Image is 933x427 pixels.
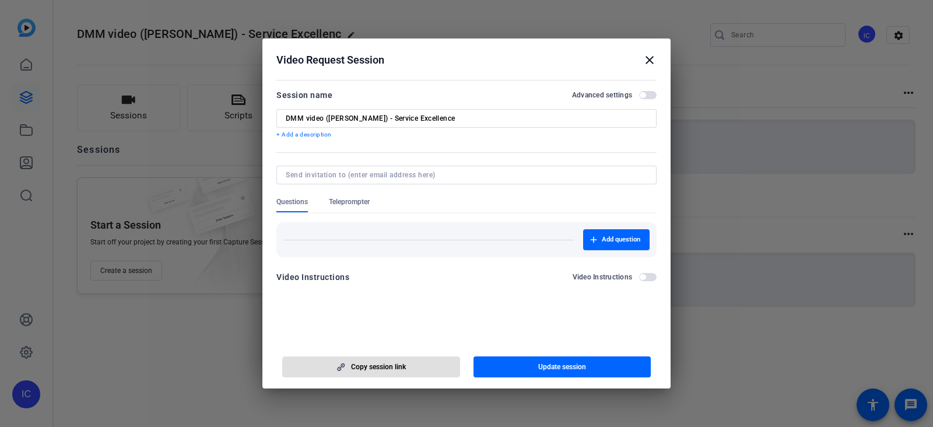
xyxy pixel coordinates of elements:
div: Video Request Session [276,53,657,67]
input: Enter Session Name [286,114,647,123]
input: Send invitation to (enter email address here) [286,170,643,180]
span: Update session [538,362,586,372]
p: + Add a description [276,130,657,139]
h2: Advanced settings [572,90,632,100]
span: Add question [602,235,640,244]
button: Copy session link [282,356,460,377]
span: Questions [276,197,308,206]
div: Session name [276,88,332,102]
span: Copy session link [351,362,406,372]
div: Video Instructions [276,270,349,284]
mat-icon: close [643,53,657,67]
span: Teleprompter [329,197,370,206]
h2: Video Instructions [573,272,633,282]
button: Update session [473,356,651,377]
button: Add question [583,229,650,250]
